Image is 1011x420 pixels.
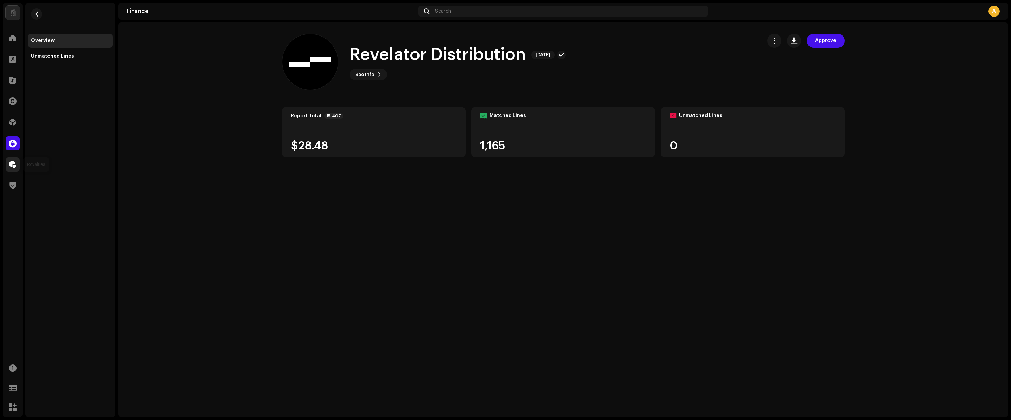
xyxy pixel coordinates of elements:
div: Unmatched Lines [679,113,722,118]
re-m-nav-item: Overview [28,34,113,48]
button: Approve [807,34,845,48]
span: See Info [355,67,375,82]
button: See Info [350,69,387,80]
re-m-nav-item: Unmatched Lines [28,49,113,63]
div: Unmatched Lines [31,53,74,59]
span: [DATE] [531,51,555,59]
div: Matched Lines [489,113,526,118]
div: Overview [31,38,55,44]
div: Report Total [291,113,321,119]
p-badge: 15,407 [324,113,343,119]
span: Search [435,8,451,14]
div: A [988,6,1000,17]
span: Approve [815,34,836,48]
div: Finance [127,8,416,14]
h1: Revelator Distribution [350,44,526,66]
